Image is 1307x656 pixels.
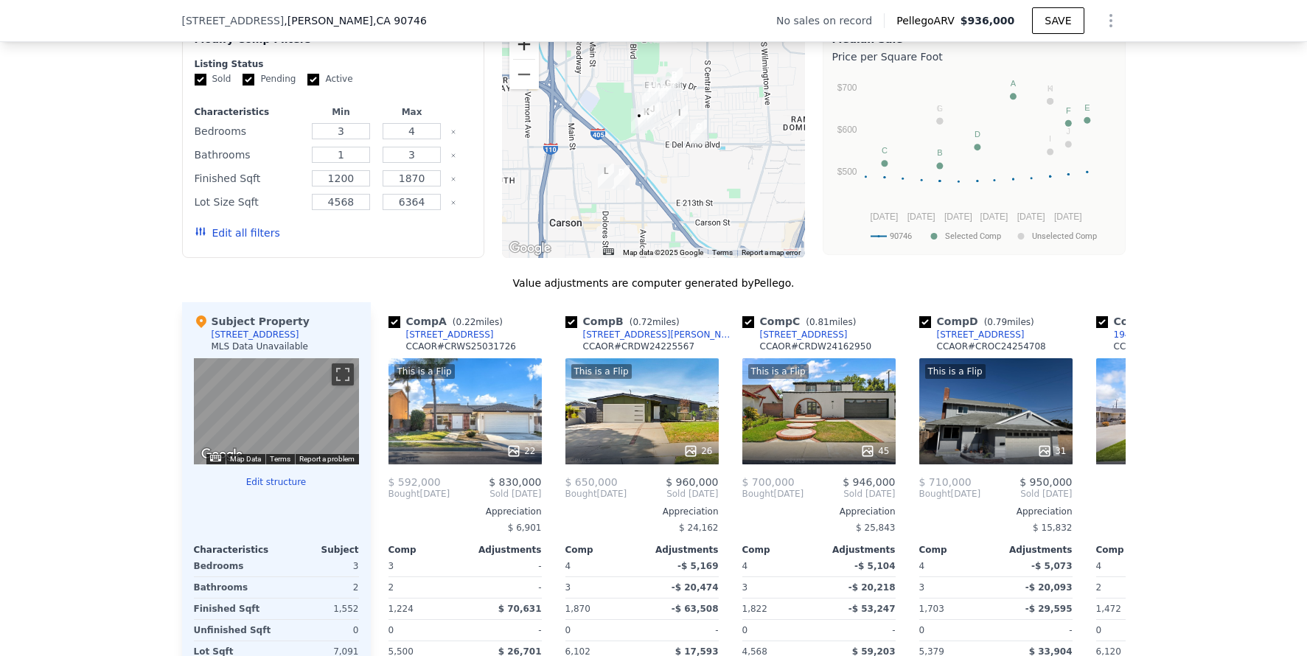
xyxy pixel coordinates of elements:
span: 1,472 [1096,604,1121,614]
span: 4 [565,561,571,571]
span: 0 [1096,625,1102,635]
div: Adjustments [642,544,719,556]
div: Comp A [388,314,509,329]
button: SAVE [1032,7,1084,34]
div: 45 [860,444,889,458]
a: Report a map error [742,248,801,257]
span: -$ 5,169 [677,561,718,571]
div: 734 E Elsmere Dr [642,82,658,107]
div: Adjustments [465,544,542,556]
text: [DATE] [980,212,1008,222]
div: Appreciation [742,506,896,517]
div: CCAOR # CROC25147933 [1114,341,1223,352]
span: $ 650,000 [565,476,618,488]
div: Max [380,106,445,118]
div: - [999,620,1073,641]
button: Clear [450,200,456,206]
div: MLS Data Unavailable [212,341,309,352]
div: 718 E Turmont [638,105,655,130]
span: Bought [565,488,597,500]
text: A [1010,79,1016,88]
div: 19803 Galway Ave [640,95,656,120]
span: -$ 20,093 [1025,582,1073,593]
input: Pending [243,74,254,86]
div: Street View [194,358,359,464]
div: 0 [279,620,359,641]
span: -$ 5,104 [854,561,895,571]
div: Price per Square Foot [832,46,1116,67]
img: Google [506,239,554,258]
div: Finished Sqft [194,599,273,619]
a: Terms (opens in new tab) [712,248,733,257]
div: Appreciation [1096,506,1250,517]
div: 764 E Turmont St [644,102,661,127]
span: 3 [388,561,394,571]
div: Lot Size Sqft [195,192,303,212]
label: Sold [195,73,231,86]
div: - [468,556,542,576]
span: 4 [742,561,748,571]
span: -$ 53,247 [848,604,896,614]
a: Report a problem [299,455,355,463]
div: CCAOR # CROC24254708 [937,341,1046,352]
div: Finished Sqft [195,168,303,189]
text: [DATE] [1053,212,1081,222]
a: [STREET_ADDRESS] [388,329,494,341]
div: 2 [388,577,462,598]
span: $ 6,901 [508,523,542,533]
span: $ 946,000 [843,476,895,488]
text: F [1065,106,1070,115]
input: Sold [195,74,206,86]
div: Subject Property [194,314,310,329]
div: Appreciation [919,506,1073,517]
text: C [881,146,887,155]
div: 2 [279,577,359,598]
div: Listing Status [195,58,473,70]
span: Bought [388,488,420,500]
div: Appreciation [565,506,719,517]
div: Bathrooms [194,577,273,598]
span: $ 830,000 [489,476,541,488]
div: Characteristics [194,544,276,556]
text: L [937,104,941,113]
span: ( miles) [447,317,509,327]
input: Active [307,74,319,86]
div: Appreciation [388,506,542,517]
div: - [468,620,542,641]
text: [DATE] [944,212,972,222]
span: 0.81 [809,317,829,327]
div: Comp [1096,544,1173,556]
text: [DATE] [870,212,898,222]
text: B [937,148,942,157]
text: J [1066,127,1070,136]
span: ( miles) [978,317,1040,327]
svg: A chart. [832,67,1116,251]
div: Characteristics [195,106,303,118]
div: - [822,620,896,641]
span: Sold [DATE] [450,488,541,500]
div: [DATE] [565,488,627,500]
div: 19408 Campaign Dr [655,77,671,102]
div: This is a Flip [394,364,455,379]
text: Selected Comp [945,231,1001,241]
span: ( miles) [624,317,686,327]
span: 1,224 [388,604,414,614]
div: 1,552 [279,599,359,619]
span: 0 [742,625,748,635]
span: Pellego ARV [896,13,961,28]
div: This is a Flip [571,364,632,379]
label: Active [307,73,352,86]
div: Comp D [919,314,1040,329]
div: Map [194,358,359,464]
text: K [1047,84,1053,93]
div: Adjustments [819,544,896,556]
span: 0.79 [987,317,1007,327]
text: 90746 [890,231,912,241]
span: 1,822 [742,604,767,614]
span: -$ 29,595 [1025,604,1073,614]
div: 20016 Belshaw Ave [672,105,688,130]
span: $ 700,000 [742,476,795,488]
div: 19408 Campaign Dr [1114,329,1203,341]
span: $ 15,832 [1033,523,1072,533]
div: Unfinished Sqft [194,620,273,641]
